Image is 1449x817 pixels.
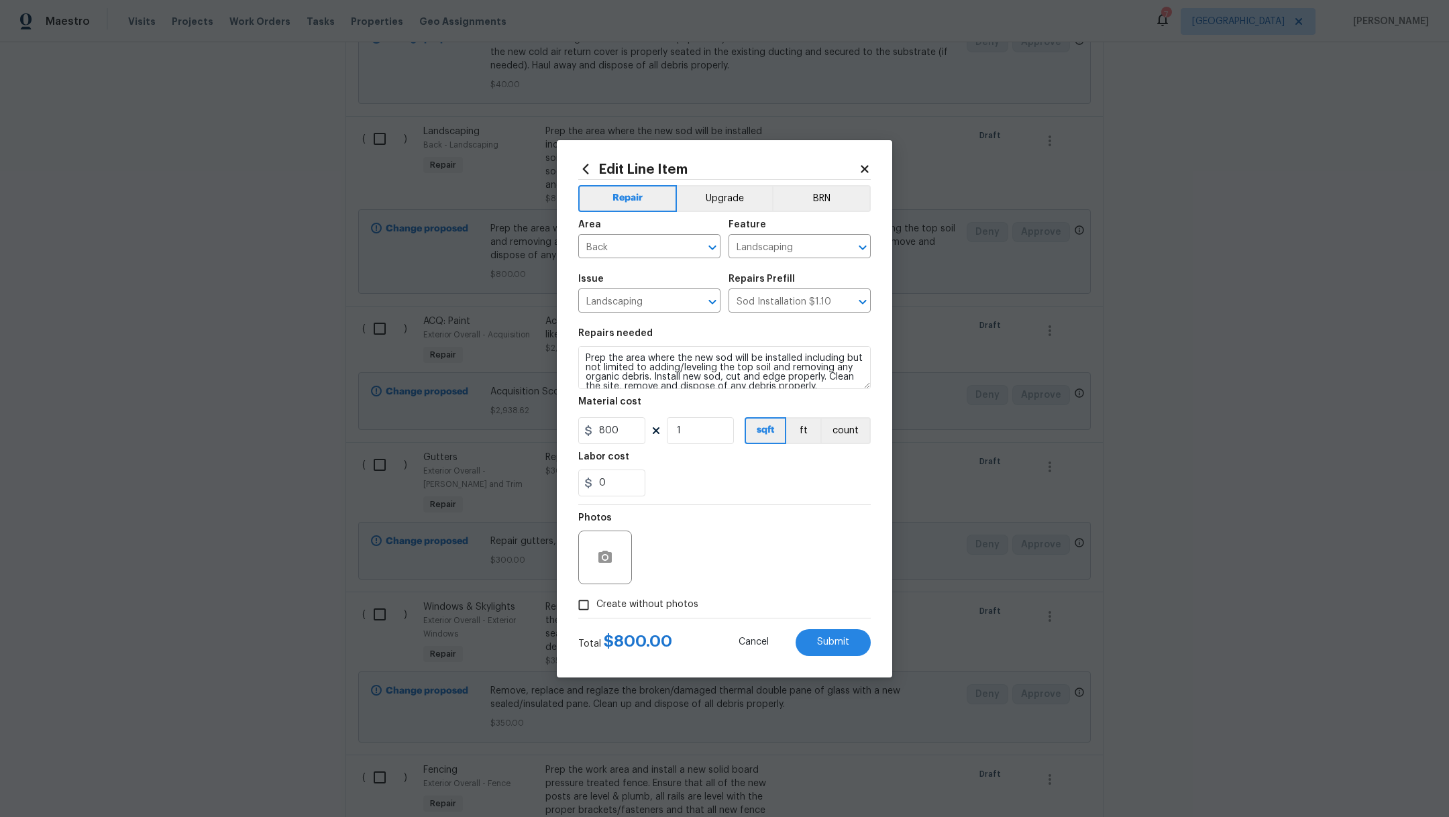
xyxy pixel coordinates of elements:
[578,452,629,461] h5: Labor cost
[729,274,795,284] h5: Repairs Prefill
[739,637,769,647] span: Cancel
[853,238,872,257] button: Open
[578,513,612,523] h5: Photos
[578,397,641,406] h5: Material cost
[729,220,766,229] h5: Feature
[817,637,849,647] span: Submit
[772,185,871,212] button: BRN
[596,598,698,612] span: Create without photos
[717,629,790,656] button: Cancel
[604,633,672,649] span: $ 800.00
[853,292,872,311] button: Open
[786,417,820,444] button: ft
[578,220,601,229] h5: Area
[820,417,871,444] button: count
[578,162,859,176] h2: Edit Line Item
[578,635,672,651] div: Total
[578,346,871,389] textarea: Prep the area where the new sod will be installed including but not limited to adding/leveling th...
[578,329,653,338] h5: Repairs needed
[703,238,722,257] button: Open
[703,292,722,311] button: Open
[796,629,871,656] button: Submit
[677,185,773,212] button: Upgrade
[745,417,786,444] button: sqft
[578,274,604,284] h5: Issue
[578,185,677,212] button: Repair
